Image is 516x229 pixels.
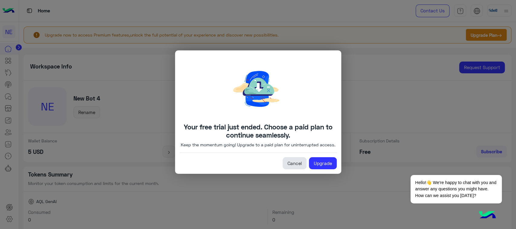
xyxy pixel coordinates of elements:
[181,142,335,148] p: Keep the momentum going! Upgrade to a paid plan for uninterrupted access.
[180,123,337,139] h4: Your free trial just ended. Choose a paid plan to continue seamlessly.
[411,175,501,203] span: Hello!👋 We're happy to chat with you and answer any questions you might have. How can we assist y...
[309,157,337,169] a: Upgrade
[477,205,498,226] img: hulul-logo.png
[283,157,307,169] a: Cancel
[213,55,303,123] img: Downloading.png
